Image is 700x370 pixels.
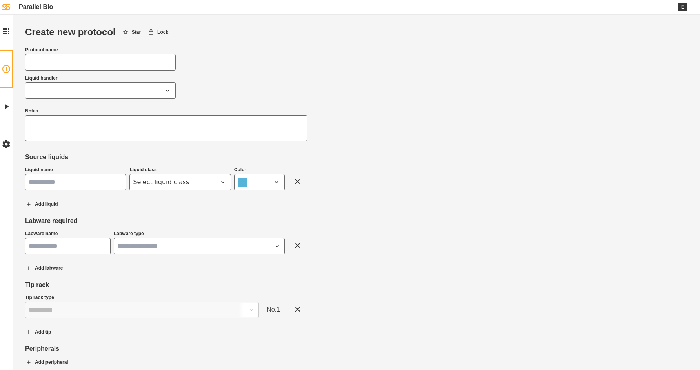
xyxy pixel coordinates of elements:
a: Parallel Bio [19,3,53,11]
button: Lock [141,22,175,42]
div: Tip rack [25,281,307,288]
label: Liquid handler [25,75,58,82]
label: Tip rack type [25,295,54,302]
div: Create new protocol [25,27,116,38]
label: Liquid name [25,167,53,174]
img: Spaero logomark [2,3,10,11]
label: Labware type [114,231,144,238]
label: Liquid class [129,167,156,174]
div: blue [238,178,247,187]
div: Source liquids [25,153,307,161]
label: Color [234,167,246,174]
label: Labware name [25,231,58,238]
div: Labware required [25,217,307,225]
button: Add tip [19,322,58,342]
label: Notes [25,108,38,115]
div: E [678,3,687,11]
label: Protocol name [25,47,58,54]
span: Select liquid class [133,178,218,187]
button: Add liquid [19,194,65,214]
div: Peripherals [25,345,307,352]
button: Star [116,22,147,42]
button: Add labware [19,258,69,278]
div: No. 1 [262,301,285,319]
